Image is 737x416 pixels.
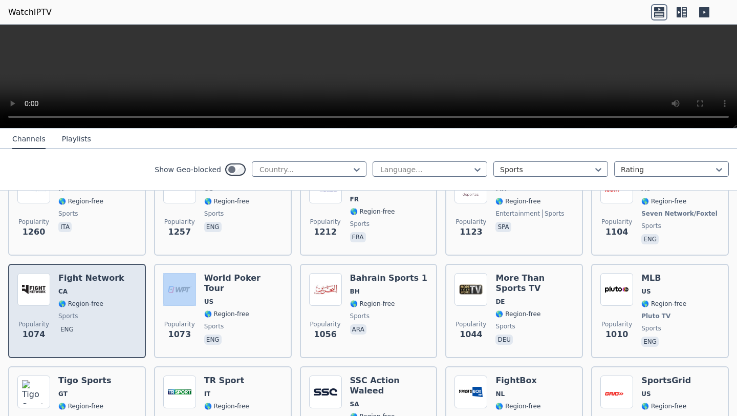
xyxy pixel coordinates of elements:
[641,197,686,205] span: 🌎 Region-free
[495,310,540,318] span: 🌎 Region-free
[495,322,515,330] span: sports
[204,335,222,345] p: eng
[641,273,686,283] h6: MLB
[601,218,632,226] span: Popularity
[204,222,222,232] p: eng
[18,218,49,226] span: Popularity
[204,310,249,318] span: 🌎 Region-free
[495,210,540,218] span: entertainment
[641,287,651,296] span: US
[8,6,52,18] a: WatchIPTV
[17,273,50,306] img: Fight Network
[58,210,78,218] span: sports
[641,324,661,332] span: sports
[350,324,366,335] p: ara
[350,300,395,308] span: 🌎 Region-free
[163,376,196,408] img: TR Sport
[164,320,195,328] span: Popularity
[58,287,68,296] span: CA
[600,376,633,408] img: SportsGrid
[168,226,191,238] span: 1257
[495,197,540,205] span: 🌎 Region-free
[350,287,360,296] span: BH
[58,222,72,232] p: ita
[460,328,483,341] span: 1044
[350,207,395,216] span: 🌎 Region-free
[454,273,487,306] img: More Than Sports TV
[600,273,633,306] img: MLB
[164,218,195,226] span: Popularity
[168,328,191,341] span: 1073
[350,312,370,320] span: sports
[495,273,574,294] h6: More Than Sports TV
[641,210,718,218] span: Seven Network/Foxtel
[350,400,359,408] span: SA
[495,376,540,386] h6: FightBox
[495,335,513,345] p: deu
[204,197,249,205] span: 🌎 Region-free
[495,222,511,232] p: spa
[310,320,341,328] span: Popularity
[641,337,659,347] p: eng
[23,226,46,238] span: 1260
[601,320,632,328] span: Popularity
[542,210,564,218] span: sports
[641,376,691,386] h6: SportsGrid
[204,210,224,218] span: sports
[350,195,359,203] span: FR
[204,298,213,306] span: US
[495,298,505,306] span: DE
[641,300,686,308] span: 🌎 Region-free
[155,164,221,175] label: Show Geo-blocked
[456,218,486,226] span: Popularity
[495,402,540,410] span: 🌎 Region-free
[350,376,428,396] h6: SSC Action Waleed
[310,218,341,226] span: Popularity
[204,390,211,398] span: IT
[309,376,342,408] img: SSC Action Waleed
[163,273,196,306] img: World Poker Tour
[12,130,46,149] button: Channels
[204,273,283,294] h6: World Poker Tour
[58,312,78,320] span: sports
[495,390,505,398] span: NL
[58,390,68,398] span: GT
[58,376,111,386] h6: Tigo Sports
[58,300,103,308] span: 🌎 Region-free
[314,328,337,341] span: 1056
[641,312,670,320] span: Pluto TV
[17,376,50,408] img: Tigo Sports
[314,226,337,238] span: 1212
[58,197,103,205] span: 🌎 Region-free
[460,226,483,238] span: 1123
[641,402,686,410] span: 🌎 Region-free
[62,130,91,149] button: Playlists
[23,328,46,341] span: 1074
[350,220,370,228] span: sports
[454,376,487,408] img: FightBox
[605,328,628,341] span: 1010
[18,320,49,328] span: Popularity
[204,376,249,386] h6: TR Sport
[641,390,651,398] span: US
[58,402,103,410] span: 🌎 Region-free
[350,232,366,242] p: fra
[309,273,342,306] img: Bahrain Sports 1
[204,322,224,330] span: sports
[641,222,661,230] span: sports
[204,402,249,410] span: 🌎 Region-free
[58,324,76,335] p: eng
[641,234,659,244] p: eng
[605,226,628,238] span: 1104
[350,273,427,283] h6: Bahrain Sports 1
[58,273,124,283] h6: Fight Network
[456,320,486,328] span: Popularity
